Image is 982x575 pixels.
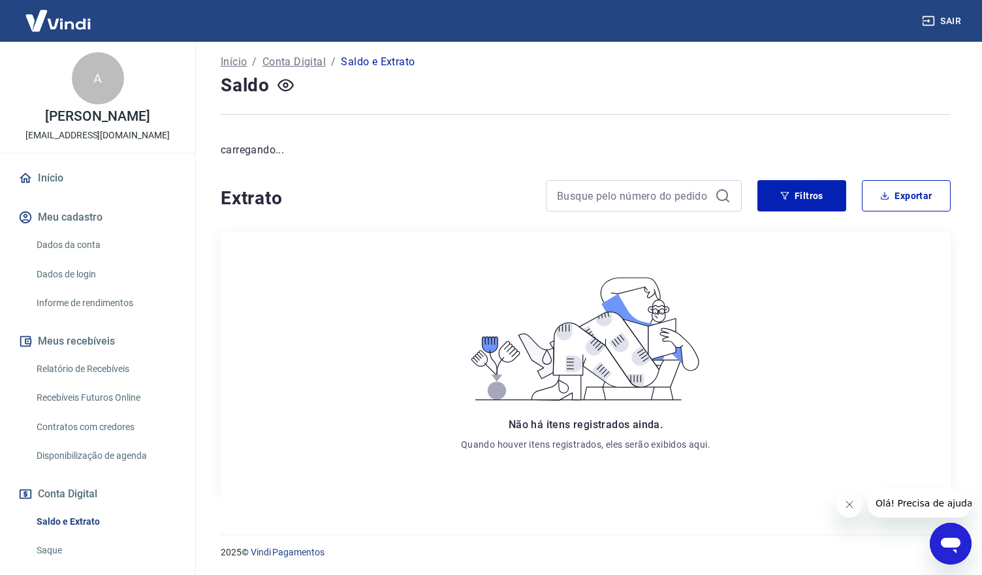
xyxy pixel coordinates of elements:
[221,72,270,99] h4: Saldo
[757,180,846,211] button: Filtros
[836,491,863,518] iframe: Fechar mensagem
[221,142,951,158] p: carregando...
[16,164,180,193] a: Início
[8,9,110,20] span: Olá! Precisa de ajuda?
[252,54,257,70] p: /
[72,52,124,104] div: A
[31,356,180,382] a: Relatório de Recebíveis
[221,185,530,211] h4: Extrato
[31,537,180,564] a: Saque
[509,418,663,431] span: Não há itens registrados ainda.
[221,54,247,70] a: Início
[341,54,415,70] p: Saldo e Extrato
[31,261,180,288] a: Dados de login
[31,232,180,258] a: Dados da conta
[221,546,951,559] p: 2025 ©
[919,9,966,33] button: Sair
[31,384,180,411] a: Recebíveis Futuros Online
[868,489,972,518] iframe: Mensagem da empresa
[31,443,180,469] a: Disponibilização de agenda
[251,547,325,557] a: Vindi Pagamentos
[16,1,101,40] img: Vindi
[862,180,951,211] button: Exportar
[31,290,180,317] a: Informe de rendimentos
[25,129,170,142] p: [EMAIL_ADDRESS][DOMAIN_NAME]
[16,480,180,508] button: Conta Digital
[31,508,180,535] a: Saldo e Extrato
[262,54,326,70] a: Conta Digital
[31,414,180,441] a: Contratos com credores
[16,203,180,232] button: Meu cadastro
[45,110,150,123] p: [PERSON_NAME]
[16,327,180,356] button: Meus recebíveis
[557,186,710,206] input: Busque pelo número do pedido
[930,523,972,565] iframe: Botão para abrir a janela de mensagens
[331,54,336,70] p: /
[461,438,710,451] p: Quando houver itens registrados, eles serão exibidos aqui.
